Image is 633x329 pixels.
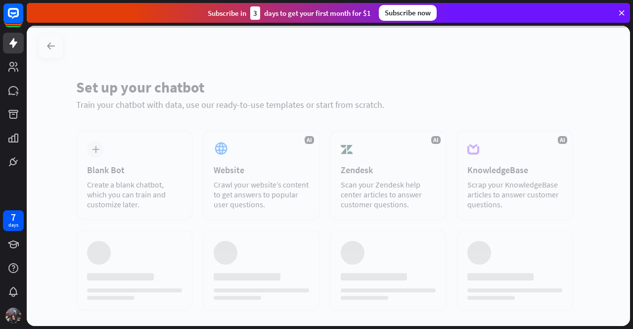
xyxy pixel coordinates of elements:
[250,6,260,20] div: 3
[3,210,24,231] a: 7 days
[379,5,437,21] div: Subscribe now
[11,213,16,222] div: 7
[208,6,371,20] div: Subscribe in days to get your first month for $1
[8,222,18,229] div: days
